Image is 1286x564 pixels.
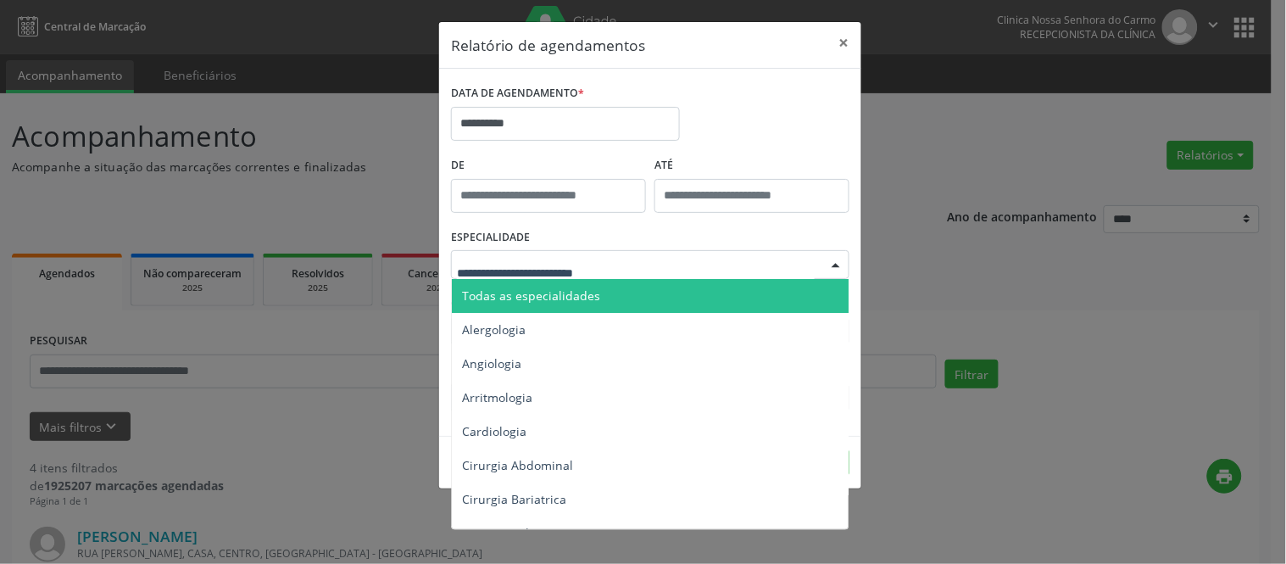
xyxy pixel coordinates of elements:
span: Todas as especialidades [462,288,600,304]
label: De [451,153,646,179]
span: Angiologia [462,355,521,371]
span: Cardiologia [462,423,526,439]
span: Arritmologia [462,389,532,405]
h5: Relatório de agendamentos [451,34,645,56]
label: DATA DE AGENDAMENTO [451,81,584,107]
span: Cirurgia Bariatrica [462,491,566,507]
label: ESPECIALIDADE [451,225,530,251]
span: Alergologia [462,321,526,338]
button: Close [827,22,861,64]
span: Cirurgia Cabeça e Pescoço [462,525,611,541]
span: Cirurgia Abdominal [462,457,573,473]
label: ATÉ [654,153,849,179]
